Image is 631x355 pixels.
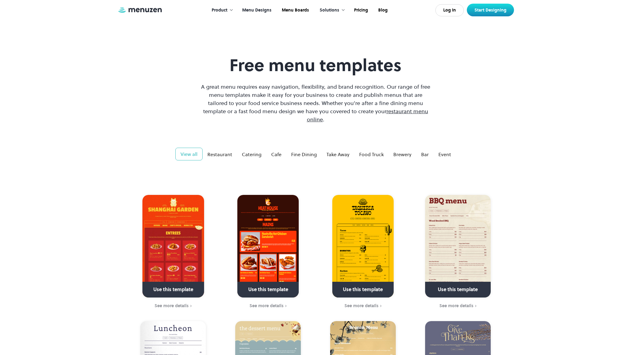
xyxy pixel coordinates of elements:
[439,303,473,308] div: See more details
[344,303,379,308] div: See more details
[276,1,314,20] a: Menu Boards
[237,195,299,297] a: Use this template
[314,1,348,20] div: Solutions
[212,7,227,14] div: Product
[425,195,491,297] a: Use this template
[319,303,407,309] a: See more details
[291,151,317,158] div: Fine Dining
[438,151,451,158] div: Event
[236,1,276,20] a: Menu Designs
[372,1,392,20] a: Blog
[327,151,350,158] div: Take Away
[207,151,232,158] div: Restaurant
[200,83,432,123] p: A great menu requires easy navigation, flexibility, and brand recognition. Our range of free menu...
[130,303,217,309] a: See more details
[348,1,372,20] a: Pricing
[359,151,384,158] div: Food Truck
[271,151,281,158] div: Cafe
[421,151,429,158] div: Bar
[393,151,411,158] div: Brewery
[414,303,502,309] a: See more details
[142,195,204,297] a: Use this template
[181,150,197,158] div: View all
[224,303,312,309] a: See more details
[467,4,514,16] a: Start Designing
[435,4,464,16] a: Log In
[242,151,262,158] div: Catering
[249,303,284,308] div: See more details
[332,195,394,297] a: Use this template
[154,303,189,308] div: See more details
[200,55,432,75] h1: Free menu templates
[206,1,236,20] div: Product
[320,7,339,14] div: Solutions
